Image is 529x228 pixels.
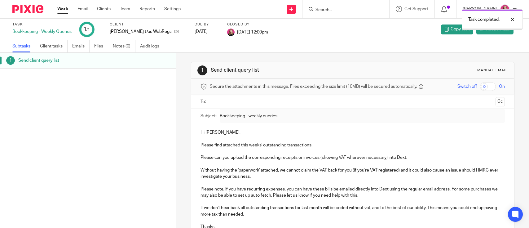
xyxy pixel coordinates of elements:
[97,6,111,12] a: Clients
[197,65,207,75] div: 1
[237,30,268,34] span: [DATE] 12:00pm
[164,6,181,12] a: Settings
[72,40,90,52] a: Emails
[86,28,90,31] small: /1
[94,40,108,52] a: Files
[110,22,187,27] label: Client
[201,136,505,148] p: Please find attached this weeks' outstanding transactions.
[12,29,72,35] div: Bookkeeping - Weekly Queries
[457,83,477,90] span: Switch off
[57,6,68,12] a: Work
[140,40,164,52] a: Audit logs
[195,29,219,35] div: [DATE]
[12,5,43,13] img: Pixie
[210,83,417,90] span: Secure the attachments in this message. Files exceeding the size limit (10MB) will be secured aut...
[139,6,155,12] a: Reports
[477,68,508,73] div: Manual email
[18,56,119,65] h1: Send client query list
[84,26,90,33] div: 1
[77,6,88,12] a: Email
[12,22,72,27] label: Task
[201,129,505,136] p: Hi [PERSON_NAME],
[227,29,235,36] img: Team%20headshots.png
[120,6,130,12] a: Team
[468,16,500,23] p: Task completed.
[195,22,219,27] label: Due by
[201,148,505,161] p: Please can you upload the corresponding receipts or invoices (showing VAT wherever necessary) int...
[201,205,505,217] p: If we don't hear back all outstanding transactions for last month will be coded without vat, and ...
[201,113,217,119] label: Subject:
[496,97,505,106] button: Cc
[40,40,68,52] a: Client tasks
[201,161,505,180] p: Without having the 'paperwork' attached, we cannot claim the VAT back for you (if you're VAT regi...
[110,29,171,35] p: [PERSON_NAME] t/as WebRegulate
[12,40,35,52] a: Subtasks
[499,83,505,90] span: On
[201,186,505,199] p: Please note, if you have recurring expenses, you can have these bills be emailed directly into De...
[211,67,366,74] h1: Send client query list
[500,4,510,14] img: Team%20headshots.png
[6,56,15,65] div: 1
[113,40,135,52] a: Notes (0)
[227,22,268,27] label: Closed by
[201,99,207,105] label: To:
